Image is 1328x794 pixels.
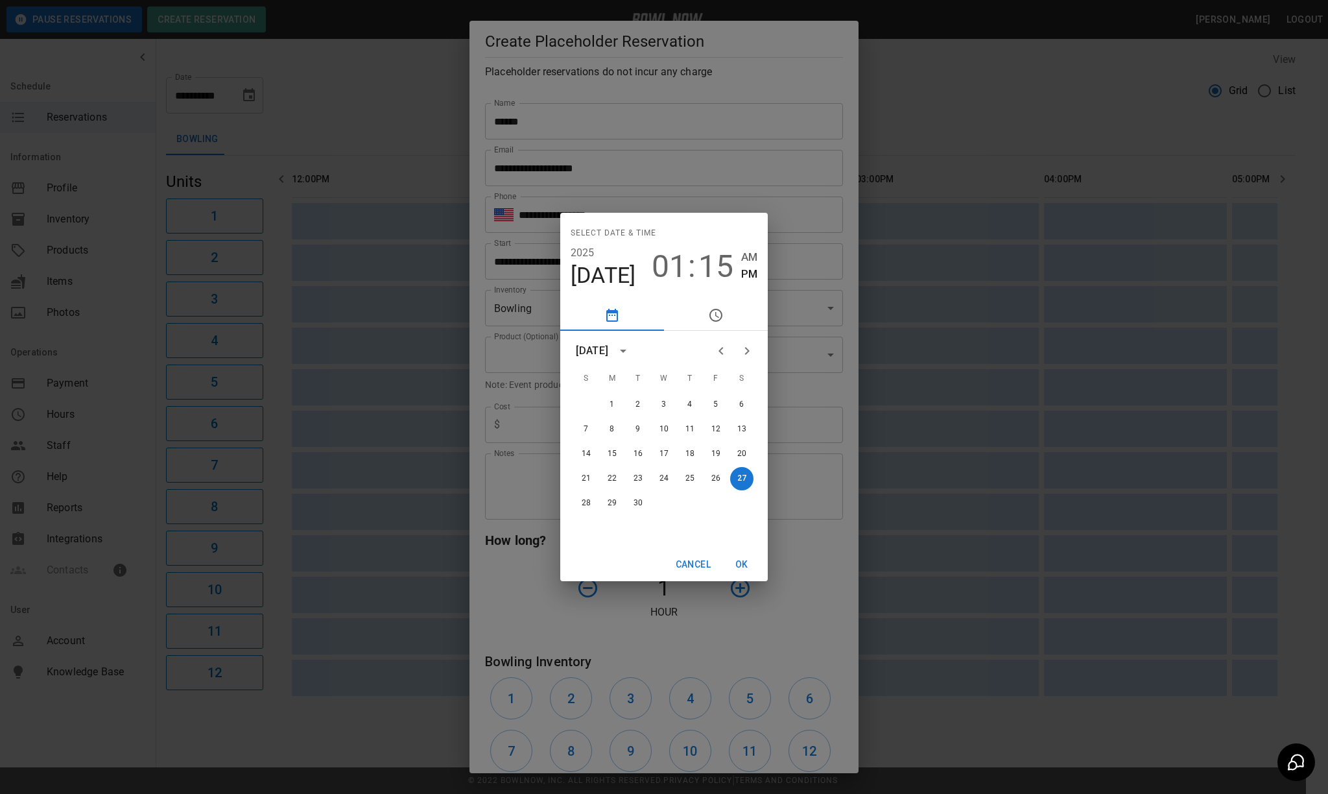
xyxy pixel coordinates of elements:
[678,442,702,466] button: 18
[730,418,753,441] button: 13
[571,244,595,262] button: 2025
[704,467,728,490] button: 26
[704,366,728,392] span: Friday
[652,248,687,285] button: 01
[678,418,702,441] button: 11
[652,467,676,490] button: 24
[734,338,760,364] button: Next month
[626,366,650,392] span: Tuesday
[704,418,728,441] button: 12
[575,418,598,441] button: 7
[600,492,624,515] button: 29
[575,442,598,466] button: 14
[708,338,734,364] button: Previous month
[652,418,676,441] button: 10
[571,262,636,289] button: [DATE]
[600,418,624,441] button: 8
[626,418,650,441] button: 9
[571,223,656,244] span: Select date & time
[698,248,733,285] button: 15
[730,366,753,392] span: Saturday
[678,393,702,416] button: 4
[626,393,650,416] button: 2
[652,366,676,392] span: Wednesday
[704,442,728,466] button: 19
[600,366,624,392] span: Monday
[704,393,728,416] button: 5
[575,366,598,392] span: Sunday
[730,442,753,466] button: 20
[576,343,608,359] div: [DATE]
[626,467,650,490] button: 23
[664,300,768,331] button: pick time
[678,366,702,392] span: Thursday
[575,467,598,490] button: 21
[730,467,753,490] button: 27
[721,553,763,577] button: OK
[600,393,624,416] button: 1
[688,248,696,285] span: :
[670,553,716,577] button: Cancel
[652,442,676,466] button: 17
[741,265,757,283] button: PM
[600,442,624,466] button: 15
[626,442,650,466] button: 16
[626,492,650,515] button: 30
[741,248,757,266] button: AM
[600,467,624,490] button: 22
[678,467,702,490] button: 25
[730,393,753,416] button: 6
[652,393,676,416] button: 3
[575,492,598,515] button: 28
[560,300,664,331] button: pick date
[612,340,634,362] button: calendar view is open, switch to year view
